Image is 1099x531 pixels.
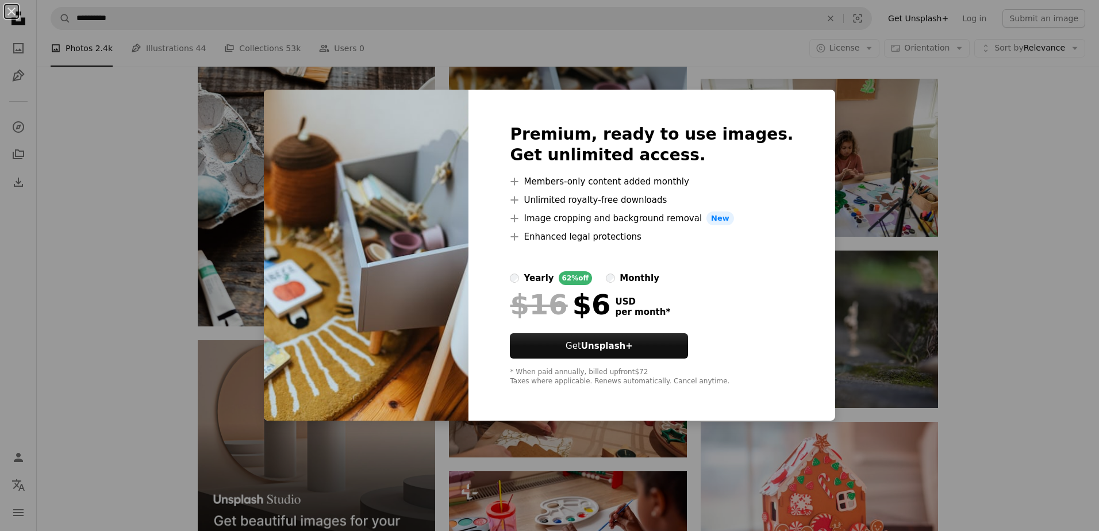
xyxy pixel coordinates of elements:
div: $6 [510,290,610,320]
div: 62% off [559,271,593,285]
li: Image cropping and background removal [510,211,793,225]
strong: Unsplash+ [581,341,633,351]
img: premium_photo-1670445557953-eb464a2420bf [264,90,468,421]
h2: Premium, ready to use images. Get unlimited access. [510,124,793,166]
input: monthly [606,274,615,283]
div: * When paid annually, billed upfront $72 Taxes where applicable. Renews automatically. Cancel any... [510,368,793,386]
span: $16 [510,290,567,320]
li: Members-only content added monthly [510,175,793,188]
li: Unlimited royalty-free downloads [510,193,793,207]
span: USD [615,297,670,307]
button: GetUnsplash+ [510,333,688,359]
span: New [706,211,734,225]
li: Enhanced legal protections [510,230,793,244]
div: yearly [524,271,554,285]
span: per month * [615,307,670,317]
input: yearly62%off [510,274,519,283]
div: monthly [620,271,659,285]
